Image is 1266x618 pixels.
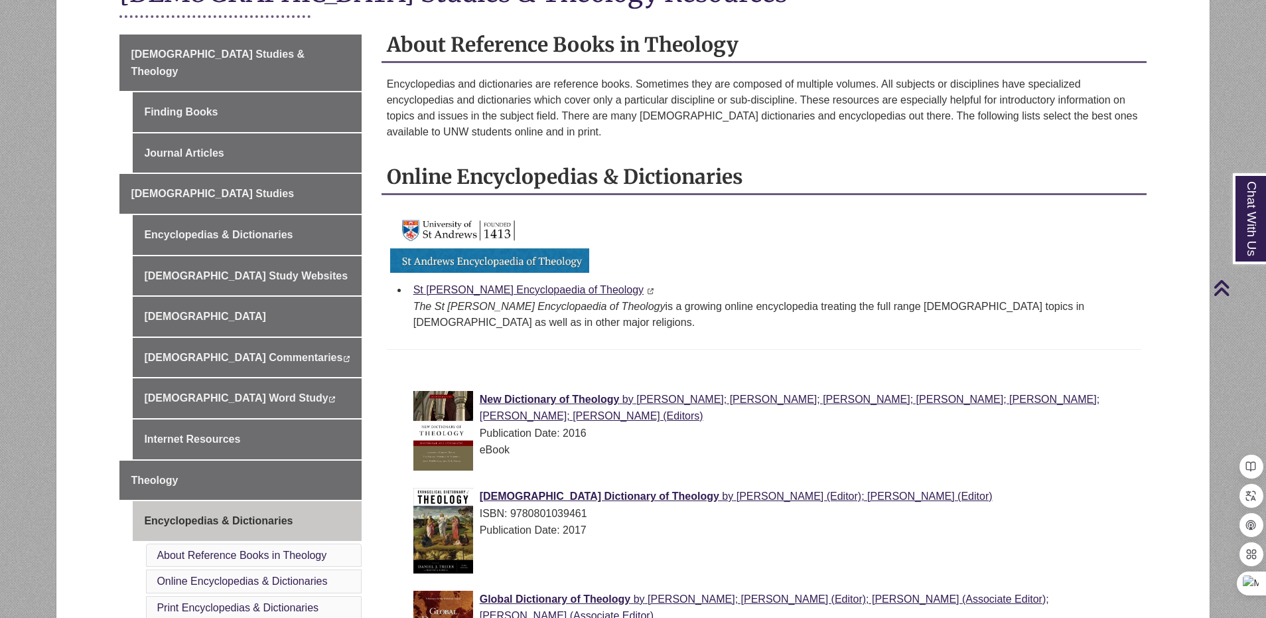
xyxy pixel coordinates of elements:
span: Global Dictionary of Theology [480,593,631,605]
a: [DEMOGRAPHIC_DATA] Study Websites [133,256,361,296]
h2: Online Encyclopedias & Dictionaries [382,160,1147,195]
span: by [722,491,733,502]
span: [DEMOGRAPHIC_DATA] Studies [131,188,294,199]
a: Journal Articles [133,133,361,173]
a: [DEMOGRAPHIC_DATA] Studies [119,174,361,214]
i: This link opens in a new window [342,356,350,362]
span: New Dictionary of Theology [480,394,620,405]
h2: About Reference Books in Theology [382,28,1147,63]
a: Print Encyclopedias & Dictionaries [157,602,318,613]
a: Finding Books [133,92,361,132]
a: Theology [119,461,361,501]
a: [DEMOGRAPHIC_DATA] [133,297,361,337]
a: Encyclopedias & Dictionaries [133,215,361,255]
a: [DEMOGRAPHIC_DATA] Dictionary of Theology by [PERSON_NAME] (Editor); [PERSON_NAME] (Editor) [480,491,993,502]
a: St [PERSON_NAME] Encyclopaedia of Theology [413,284,644,295]
a: Back to Top [1213,279,1263,297]
a: Encyclopedias & Dictionaries [133,501,361,541]
a: New Dictionary of Theology by [PERSON_NAME]; [PERSON_NAME]; [PERSON_NAME]; [PERSON_NAME]; [PERSON... [480,394,1099,422]
i: This link opens in a new window [328,396,336,402]
a: [DEMOGRAPHIC_DATA] Commentaries [133,338,361,378]
span: [DEMOGRAPHIC_DATA] Dictionary of Theology [480,491,719,502]
span: [PERSON_NAME]; [PERSON_NAME]; [PERSON_NAME]; [PERSON_NAME]; [PERSON_NAME]; [PERSON_NAME]; [PERSON... [480,394,1099,422]
a: About Reference Books in Theology [157,550,326,561]
div: Publication Date: 2016 [413,425,1136,442]
img: Link to St Andrews Encyclopaedia of Theology [390,212,589,273]
span: [PERSON_NAME] (Editor); [PERSON_NAME] (Editor) [737,491,993,502]
span: Theology [131,475,178,486]
a: [DEMOGRAPHIC_DATA] Studies & Theology [119,35,361,91]
a: Internet Resources [133,420,361,459]
i: The St [PERSON_NAME] Encyclopaedia of Theology [413,301,666,312]
div: Publication Date: 2017 [413,522,1136,539]
a: [DEMOGRAPHIC_DATA] Word Study [133,378,361,418]
i: This link opens in a new window [647,288,654,294]
span: [DEMOGRAPHIC_DATA] Studies & Theology [131,48,305,77]
div: is a growing online encyclopedia treating the full range [DEMOGRAPHIC_DATA] topics in [DEMOGRAPHI... [413,299,1136,331]
p: Encyclopedias and dictionaries are reference books. Sometimes they are composed of multiple volum... [387,76,1141,140]
a: Online Encyclopedias & Dictionaries [157,576,327,587]
span: by [622,394,634,405]
span: by [634,593,645,605]
div: ISBN: 9780801039461 [413,505,1136,522]
div: eBook [413,441,1136,459]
